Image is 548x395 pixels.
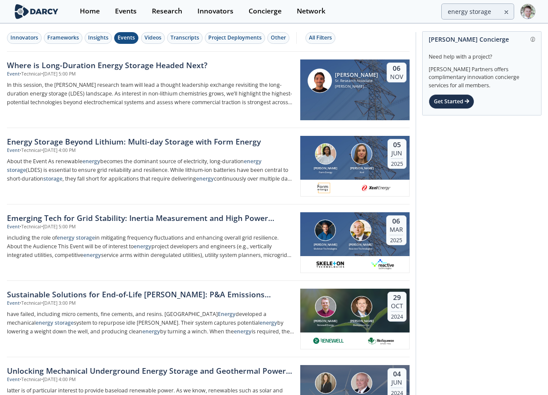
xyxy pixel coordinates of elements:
div: [PERSON_NAME] [348,243,374,247]
strong: energy [57,234,75,241]
div: Frameworks [47,34,79,42]
a: Where is Long-Duration Energy Storage Headed Next? Event •Technical•[DATE] 5:00 PM In this sessio... [7,52,410,128]
div: [PERSON_NAME] [335,72,379,78]
div: Get Started [429,94,474,109]
p: In this session, the [PERSON_NAME] research team will lead a thought leadership exchange revisiti... [7,81,294,107]
div: • Technical • [DATE] 5:00 PM [20,71,75,78]
div: Mar [390,226,403,234]
div: Innovators [10,34,38,42]
button: Transcripts [167,32,203,44]
div: Emerging Tech for Grid Stability: Inertia Measurement and High Power Energy Storage [7,212,294,224]
img: 1668639287087-BioSqueeze-Logo_HighRes.png [366,336,396,346]
strong: energy [244,158,262,165]
img: Bryce Yeager [351,296,372,317]
strong: storage [76,234,95,241]
div: 04 [391,370,403,379]
div: Network [297,8,325,15]
div: 29 [391,293,403,302]
div: Transcripts [171,34,199,42]
div: • Technical • [DATE] 5:00 PM [20,224,75,230]
div: [PERSON_NAME] [312,166,339,171]
img: Julian Zingel [315,220,336,241]
button: Project Deployments [205,32,265,44]
div: [PERSON_NAME] [312,243,338,247]
div: [PERSON_NAME] Partners [335,84,379,89]
strong: energy [142,328,160,335]
div: Home [80,8,100,15]
img: Profile [520,4,535,19]
div: [PERSON_NAME] [348,319,375,324]
div: Event [7,224,20,230]
img: Lily Mwalenga [315,143,336,165]
div: All Filters [309,34,332,42]
a: Sustainable Solutions for End-of-Life [PERSON_NAME]: P&A Emissions Reduction and Energy Storage I... [7,281,410,357]
div: 2025 [390,235,403,244]
div: Skeleton Technologies [312,247,338,250]
img: Lucy Metzroth [351,143,372,165]
div: Concierge [249,8,282,15]
div: Events [115,8,137,15]
img: 1613761030129-XCEL%20ENERGY.png [361,183,392,193]
strong: storage [55,319,74,326]
div: Unlocking Mechanical Underground Energy Storage and Geothermal Power Generation [7,365,294,376]
div: [PERSON_NAME] [348,166,375,171]
strong: Energy [218,310,236,318]
div: Nov [390,73,403,81]
p: have failed, including micro cements, fine cements, and resins. [GEOGRAPHIC_DATA] developed a mec... [7,310,294,336]
img: skeletontech.com.png [315,259,345,270]
button: Events [114,32,138,44]
div: 06 [390,64,403,73]
div: Innovators [197,8,233,15]
strong: energy [196,175,214,182]
button: Other [267,32,289,44]
strong: energy [82,158,100,165]
div: [PERSON_NAME] [312,319,339,324]
div: Jun [391,379,403,386]
img: Craig Courter [351,372,372,394]
div: Need help with a project? [429,47,535,61]
div: Research [152,8,182,15]
div: • Technical • [DATE] 4:00 PM [20,147,75,154]
button: All Filters [305,32,335,44]
div: • Technical • [DATE] 3:00 PM [20,300,75,307]
img: 38019d8c-5439-4e86-bfeb-e69d9faa7c2e [371,259,395,270]
strong: energy [36,319,53,326]
strong: energy [83,251,101,259]
img: ad7c7db8-19f7-4a2c-b9cb-eba1a01cde33 [318,183,331,193]
img: logo-wide.svg [13,4,60,19]
img: 4c2c7b6f-c09c-4fea-97f6-851478710284 [313,336,344,346]
a: Energy Storage Beyond Lithium: Multi-day Storage with Form Energy Event •Technical•[DATE] 4:00 PM... [7,128,410,204]
div: Energy Storage Beyond Lithium: Multi-day Storage with Form Energy [7,136,294,147]
img: Kemp Gregory [315,296,336,317]
img: Juan Corrado [308,69,332,93]
div: Event [7,71,20,78]
div: Event [7,147,20,154]
div: Sustainable Solutions for End-of-Life [PERSON_NAME]: P&A Emissions Reduction and Energy Storage I... [7,289,294,300]
div: Other [271,34,286,42]
div: Events [118,34,135,42]
div: Renewell Energy [312,323,339,327]
p: including the role of in mitigating frequency fluctuations and enhancing overall grid resilience.... [7,234,294,260]
strong: storage [7,166,26,174]
div: Form Energy [312,171,339,174]
button: Innovators [7,32,42,44]
strong: energy [134,243,151,250]
input: Advanced Search [441,3,514,20]
div: Jun [391,149,403,157]
button: Insights [85,32,112,44]
strong: storage [43,175,62,182]
div: Event [7,376,20,383]
img: information.svg [531,37,535,42]
a: Emerging Tech for Grid Stability: Inertia Measurement and High Power Energy Storage Event •Techni... [7,204,410,281]
p: About the Event As renewable becomes the dominant source of electricity, long-duration (LDES) is ... [7,157,294,183]
div: Xcel [348,171,375,174]
strong: energy [259,319,277,326]
div: Videos [144,34,161,42]
button: Videos [141,32,165,44]
div: 06 [390,217,403,226]
div: Oct [391,302,403,310]
div: • Technical • [DATE] 4:00 PM [20,376,75,383]
div: Insights [88,34,108,42]
img: Cindy Taff [315,372,336,394]
div: 05 [391,141,403,149]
